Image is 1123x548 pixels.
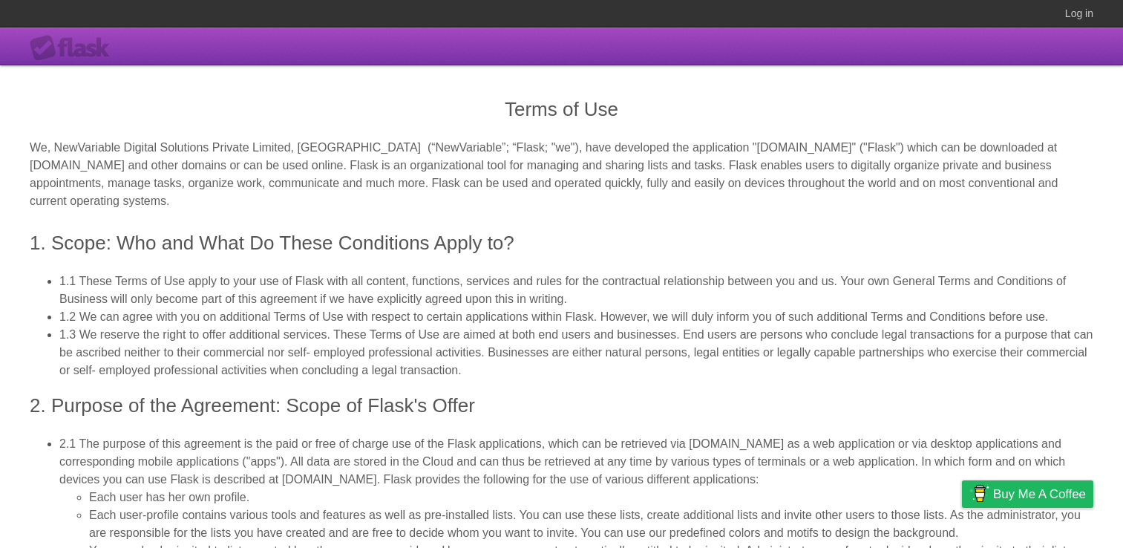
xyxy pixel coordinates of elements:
h3: 1. Scope: Who and What Do These Conditions Apply to? [30,229,1093,258]
span: 1.2 We can agree with you on additional Terms of Use with respect to certain applications within ... [59,310,1048,323]
div: Flask [30,35,119,62]
h3: 2. Purpose of the Agreement: Scope of Flask's Offer [30,391,1093,420]
span: We, NewVariable Digital Solutions Private Limited, [GEOGRAPHIC_DATA] (“NewVariable”; “Flask; "we"... [30,141,1058,207]
span: Each user-profile contains various tools and features as well as pre-installed lists. You can use... [89,509,1081,539]
span: Buy me a coffee [993,481,1086,507]
img: Buy me a coffee [969,481,989,506]
a: Buy me a coffee [962,480,1093,508]
span: Each user has her own profile. [89,491,249,503]
span: 1.3 We reserve the right to offer additional services. These Terms of Use are aimed at both end u... [59,328,1093,376]
h3: Terms of Use [30,95,1093,124]
span: 1.1 These Terms of Use apply to your use of Flask with all content, functions, services and rules... [59,275,1066,305]
span: 2.1 The purpose of this agreement is the paid or free of charge use of the Flask applications, wh... [59,437,1065,486]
